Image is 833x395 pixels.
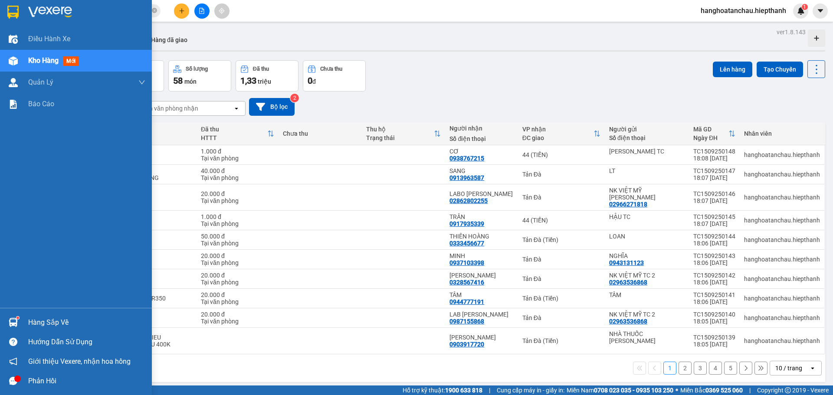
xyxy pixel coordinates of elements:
div: LOAN [609,233,685,240]
div: 0938767215 [449,155,484,162]
div: 0903917720 [449,341,484,348]
span: | [749,385,751,395]
div: Tại văn phòng [201,197,274,204]
div: hanghoatanchau.hiepthanh [744,256,820,263]
div: Chọn văn phòng nhận [138,104,198,113]
span: aim [219,8,225,14]
span: Kho hàng [28,56,59,65]
div: RĂNG [121,197,192,204]
div: LK [121,259,192,266]
div: NK VIỆT MỸ TC 2 [609,311,685,318]
div: TC1509250143 [693,252,735,259]
div: TC1509250145 [693,213,735,220]
button: Tạo Chuyến [757,62,803,77]
div: Tại văn phòng [201,220,274,227]
div: Nhân viên [744,130,820,137]
div: Hàng sắp về [28,316,145,329]
div: 20.000 đ [201,252,274,259]
div: MINH [449,252,513,259]
div: NGHĨA [609,252,685,259]
div: THANH HỒNG TC [609,148,685,155]
div: NK VIỆT MỸ TC 2 [609,272,685,279]
button: Đã thu1,33 triệu [236,60,298,91]
img: warehouse-icon [9,56,18,65]
div: Ghi chú [121,134,192,141]
div: H [121,252,192,259]
img: logo-vxr [7,6,19,19]
div: 18:06 [DATE] [693,240,735,247]
button: Số lượng58món [168,60,231,91]
sup: 2 [290,94,299,102]
span: | [489,385,490,395]
div: 40.000 đ [201,167,274,174]
div: TÂM [449,291,513,298]
div: 44 (TIỀN) [522,217,600,224]
div: LAB LÊ KHẢI [449,311,513,318]
span: file-add [199,8,205,14]
div: ĐỒ GIA DỤNG [121,174,192,181]
div: 20.000 đ [201,311,274,318]
div: 0944777191 [449,298,484,305]
div: Đã thu [253,66,269,72]
div: 02963536868 [609,279,647,286]
div: TÂM [609,291,685,298]
div: TC1509250142 [693,272,735,279]
button: 5 [724,362,737,375]
div: VP nhận [522,126,594,133]
div: hanghoatanchau.hiepthanh [744,295,820,302]
div: hanghoatanchau.hiepthanh [744,314,820,321]
span: Hỗ trợ kỹ thuật: [403,385,482,395]
div: RĂNG [121,318,192,325]
div: TC1509250144 [693,233,735,240]
div: Tản Đà (Tiền) [522,236,600,243]
div: 0333456677 [449,240,484,247]
span: món [184,78,197,85]
span: message [9,377,17,385]
div: Số lượng [186,66,208,72]
div: TC1509250147 [693,167,735,174]
span: down [138,79,145,86]
div: 0913963587 [449,174,484,181]
span: mới [63,56,79,66]
div: GÓI NP [121,151,192,158]
div: H [121,190,192,197]
div: LABO NGUYỄN LONG [449,190,513,197]
div: 20.000 đ [201,190,274,197]
span: Điều hành xe [28,33,70,44]
div: Số điện thoại [609,134,685,141]
div: Tản Đà [522,314,600,321]
strong: 0708 023 035 - 0935 103 250 [594,387,673,394]
span: 1 [803,4,806,10]
div: 50.000 đ [201,233,274,240]
div: TC1509250141 [693,291,735,298]
div: NGUYỄN NGỌC TÂN [449,334,513,341]
div: ĐC giao [522,134,594,141]
button: plus [174,3,189,19]
div: RĂNG [121,279,192,286]
div: 02963536868 [609,318,647,325]
div: 0328567416 [449,279,484,286]
div: 18:05 [DATE] [693,318,735,325]
img: warehouse-icon [9,35,18,44]
span: Báo cáo [28,98,54,109]
span: hanghoatanchau.hiepthanh [694,5,793,16]
th: Toggle SortBy [197,122,279,145]
div: Tại văn phòng [201,240,274,247]
div: hanghoatanchau.hiepthanh [744,217,820,224]
div: Tại văn phòng [201,318,274,325]
div: 02966271818 [609,201,647,208]
span: 58 [173,75,183,86]
div: Hướng dẫn sử dụng [28,336,145,349]
div: Tản Đà [522,275,600,282]
div: TNP 160TRIEU [121,334,192,341]
span: Cung cấp máy in - giấy in: [497,385,564,395]
div: Trạng thái [366,134,434,141]
div: hanghoatanchau.hiepthanh [744,275,820,282]
div: GÓI NP [121,236,192,243]
div: 02862802255 [449,197,488,204]
span: notification [9,357,17,366]
button: file-add [194,3,210,19]
div: 0917935339 [449,220,484,227]
span: 0 [308,75,312,86]
div: TRÂN [449,213,513,220]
